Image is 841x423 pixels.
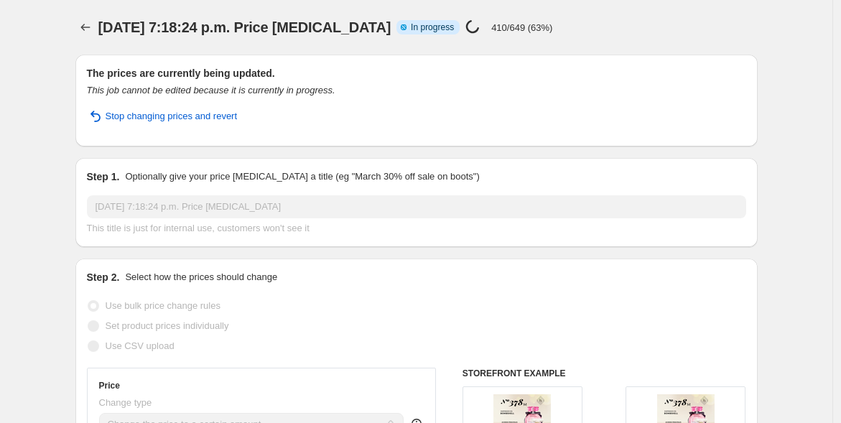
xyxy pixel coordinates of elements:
h2: Step 1. [87,169,120,184]
i: This job cannot be edited because it is currently in progress. [87,85,335,96]
span: Stop changing prices and revert [106,109,238,124]
h3: Price [99,380,120,391]
span: This title is just for internal use, customers won't see it [87,223,310,233]
p: Optionally give your price [MEDICAL_DATA] a title (eg "March 30% off sale on boots") [125,169,479,184]
span: In progress [411,22,454,33]
input: 30% off holiday sale [87,195,746,218]
h2: Step 2. [87,270,120,284]
button: Stop changing prices and revert [78,105,246,128]
span: Set product prices individually [106,320,229,331]
p: 410/649 (63%) [491,22,552,33]
p: Select how the prices should change [125,270,277,284]
button: Price change jobs [75,17,96,37]
h2: The prices are currently being updated. [87,66,746,80]
span: [DATE] 7:18:24 p.m. Price [MEDICAL_DATA] [98,19,391,35]
span: Use CSV upload [106,340,175,351]
span: Change type [99,397,152,408]
span: Use bulk price change rules [106,300,220,311]
h6: STOREFRONT EXAMPLE [463,368,746,379]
